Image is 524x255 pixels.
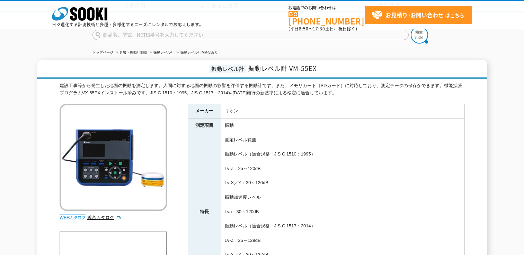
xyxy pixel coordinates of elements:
a: お見積り･お問い合わせはこちら [365,6,472,24]
th: 測定項目 [188,118,221,133]
td: リオン [221,104,464,118]
a: [PHONE_NUMBER] [288,11,365,25]
th: メーカー [188,104,221,118]
td: 振動 [221,118,464,133]
span: お電話でのお問い合わせは [288,6,365,10]
span: 振動レベル計 VM-55EX [248,64,317,73]
a: トップページ [92,50,113,54]
p: 日々進化する計測技術と多種・多様化するニーズにレンタルでお応えします。 [52,22,204,27]
span: はこちら [372,10,464,20]
a: 総合カタログ [87,215,121,220]
img: btn_search.png [411,26,428,44]
img: 振動レベル計 VM-55EX [60,104,167,211]
span: (平日 ～ 土日、祝日除く) [288,26,357,32]
img: webカタログ [60,214,86,221]
span: 17:30 [313,26,325,32]
span: 振動レベル計 [210,65,246,73]
a: 振動レベル計 [153,50,174,54]
span: 8:50 [299,26,309,32]
strong: お見積り･お問い合わせ [385,11,444,19]
input: 商品名、型式、NETIS番号を入力してください [92,30,409,40]
div: 建設工事等から発生した地面の振動を測定します。人間に対する地面の振動の影響を評価する振動計です。また、メモリカード（SDカード）に対応しており、測定データの保存ができます。機能拡張プログラムVX... [60,82,465,97]
li: 振動レベル計 VM-55EX [175,49,217,56]
a: 音響・振動計測器 [119,50,147,54]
